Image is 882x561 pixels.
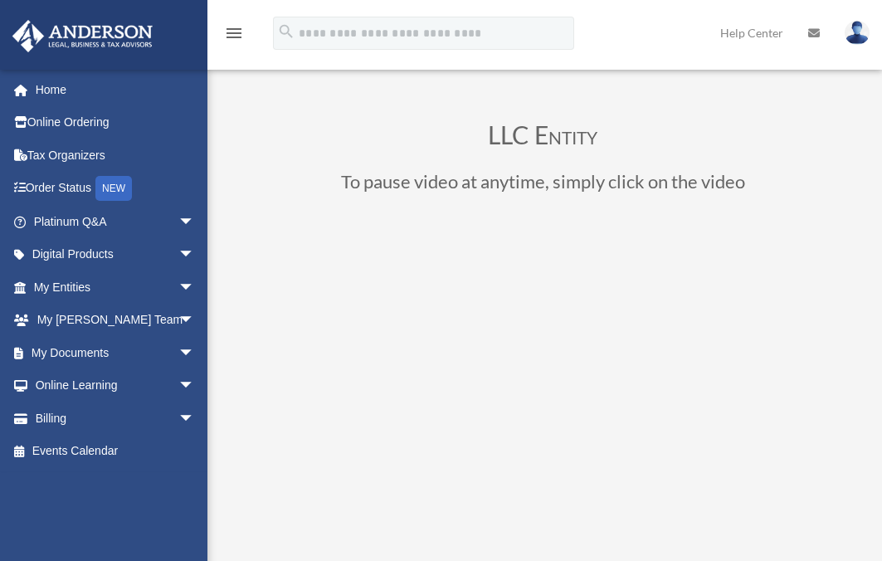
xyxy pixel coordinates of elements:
span: arrow_drop_down [178,402,212,436]
a: menu [224,29,244,43]
img: Anderson Advisors Platinum Portal [7,20,158,52]
a: Online Ordering [12,106,220,139]
a: Platinum Q&Aarrow_drop_down [12,205,220,238]
a: Online Learningarrow_drop_down [12,369,220,402]
span: arrow_drop_down [178,271,212,305]
i: menu [224,23,244,43]
h3: LLC Entity [224,122,861,155]
span: arrow_drop_down [178,205,212,239]
a: Events Calendar [12,435,220,468]
span: arrow_drop_down [178,304,212,338]
a: Home [12,73,220,106]
a: My Documentsarrow_drop_down [12,336,220,369]
i: search [277,22,295,41]
span: arrow_drop_down [178,369,212,403]
a: Digital Productsarrow_drop_down [12,238,220,271]
a: My [PERSON_NAME] Teamarrow_drop_down [12,304,220,337]
span: arrow_drop_down [178,238,212,272]
img: User Pic [845,21,870,45]
a: Billingarrow_drop_down [12,402,220,435]
div: NEW [95,176,132,201]
a: Tax Organizers [12,139,220,172]
a: My Entitiesarrow_drop_down [12,271,220,304]
span: arrow_drop_down [178,336,212,370]
a: Order StatusNEW [12,172,220,206]
h3: To pause video at anytime, simply click on the video [224,173,861,199]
